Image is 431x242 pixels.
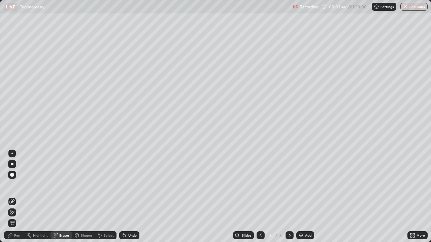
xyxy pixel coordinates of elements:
img: class-settings-icons [374,4,379,9]
img: recording.375f2c34.svg [293,4,298,9]
div: More [417,234,425,237]
button: End Class [400,3,428,11]
div: 3 [279,232,283,238]
img: end-class-cross [403,4,408,9]
p: Recording [300,4,319,9]
div: Eraser [59,234,69,237]
div: Pen [14,234,20,237]
img: add-slide-button [298,233,304,238]
p: Trigonometry [20,4,44,9]
div: Shapes [81,234,92,237]
div: Add [305,234,311,237]
div: 3 [267,233,274,237]
span: Erase all [8,221,16,225]
div: Select [104,234,114,237]
div: Highlight [33,234,48,237]
p: Settings [380,5,394,8]
p: LIVE [6,4,15,9]
div: / [275,233,277,237]
div: Slides [242,234,251,237]
div: Undo [128,234,137,237]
